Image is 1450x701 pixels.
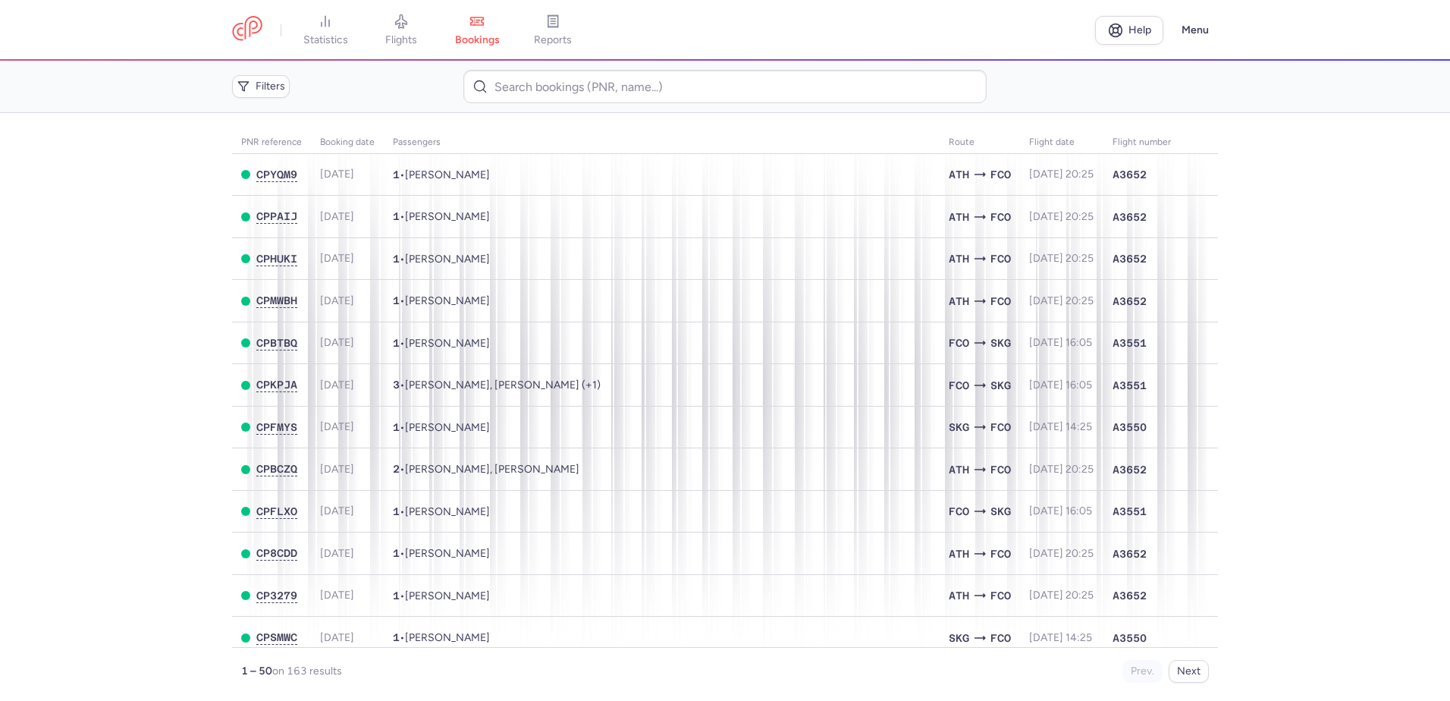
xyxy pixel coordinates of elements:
span: Simone ATTIAS [405,253,490,266]
span: SKG [949,419,969,435]
span: [DATE] [320,294,354,307]
span: statistics [303,33,348,47]
span: A3551 [1113,335,1147,350]
span: Anna NAZOU [405,294,490,307]
span: bookings [455,33,500,47]
button: CPSMWC [256,631,297,644]
span: • [393,421,490,434]
span: Eduardo ANDRIA, Ersilia BRANCACCIO, Alberto ANDRIA [405,379,601,391]
span: CPPAIJ [256,210,297,222]
button: Prev. [1122,660,1163,683]
span: ATH [949,293,969,310]
span: [DATE] [320,379,354,391]
span: 1 [393,421,400,433]
span: Sofia ZANUZZI [405,168,490,181]
a: Help [1095,16,1163,45]
span: • [393,294,490,307]
button: CPFLXO [256,505,297,518]
span: 1 [393,589,400,602]
span: ATH [949,166,969,183]
span: Filters [256,80,285,93]
span: [DATE] 20:25 [1029,168,1094,181]
input: Search bookings (PNR, name...) [463,70,986,103]
a: statistics [287,14,363,47]
span: FCO [990,461,1011,478]
span: FCO [990,209,1011,225]
span: Caterina MANFREDI CLARKE [405,547,490,560]
span: Dimitrios KAPLANIS [405,421,490,434]
span: CPFMYS [256,421,297,433]
span: [DATE] [320,463,354,476]
span: CPFLXO [256,505,297,517]
span: [DATE] [320,547,354,560]
span: SKG [990,335,1011,351]
span: [DATE] 20:25 [1029,210,1094,223]
th: Route [940,131,1020,154]
span: ATH [949,209,969,225]
span: [DATE] 14:25 [1029,631,1092,644]
span: [DATE] [320,252,354,265]
span: [DATE] [320,168,354,181]
span: CPSMWC [256,631,297,643]
span: A3652 [1113,588,1147,603]
a: bookings [439,14,515,47]
span: [DATE] 16:05 [1029,336,1092,349]
th: PNR reference [232,131,311,154]
span: [DATE] 20:25 [1029,589,1094,602]
span: A3550 [1113,420,1147,435]
span: FCO [990,166,1011,183]
span: reports [534,33,572,47]
a: reports [515,14,591,47]
button: Next [1169,660,1209,683]
button: Filters [232,75,290,98]
span: • [393,547,490,560]
span: [DATE] [320,589,354,602]
span: Pati MAGOMEDOVA [405,210,490,223]
span: • [393,463,579,476]
button: CPPAIJ [256,210,297,223]
span: FCO [990,545,1011,562]
span: Valeria FINOCCHIARO [405,589,490,602]
span: ATH [949,587,969,604]
button: CPBTBQ [256,337,297,350]
span: flights [385,33,417,47]
span: A3652 [1113,294,1147,309]
span: • [393,210,490,223]
span: 2 [393,463,400,475]
span: FCO [949,377,969,394]
span: 1 [393,210,400,222]
span: A3550 [1113,630,1147,646]
span: CPBCZQ [256,463,297,475]
span: FCO [990,250,1011,267]
span: FCO [990,630,1011,646]
span: Help [1128,24,1151,36]
span: • [393,589,490,602]
span: Peter PETROPOULOS [405,631,490,644]
span: SKG [990,503,1011,520]
button: CPFMYS [256,421,297,434]
span: CPYQM9 [256,168,297,181]
span: CPHUKI [256,253,297,265]
span: [DATE] [320,336,354,349]
button: CPMWBH [256,294,297,307]
a: CitizenPlane red outlined logo [232,16,262,44]
span: [DATE] [320,210,354,223]
th: Flight number [1103,131,1180,154]
span: A3652 [1113,546,1147,561]
span: • [393,337,490,350]
span: • [393,379,601,391]
span: A3551 [1113,504,1147,519]
span: [DATE] 20:25 [1029,294,1094,307]
th: Passengers [384,131,940,154]
th: flight date [1020,131,1103,154]
span: 1 [393,337,400,349]
span: Androniki PAPATHANASI [405,337,490,350]
span: 1 [393,294,400,306]
span: • [393,505,490,518]
span: on 163 results [272,665,342,677]
span: 1 [393,505,400,517]
button: CP8CDD [256,547,297,560]
span: [DATE] 20:25 [1029,547,1094,560]
button: CP3279 [256,589,297,602]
